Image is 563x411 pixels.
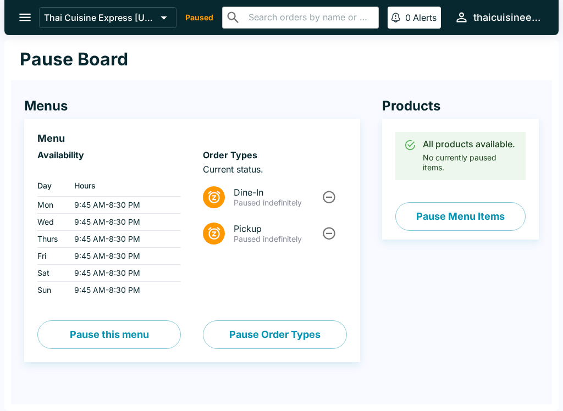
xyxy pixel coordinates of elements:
[319,187,339,207] button: Unpause
[319,223,339,243] button: Unpause
[44,12,156,23] p: Thai Cuisine Express [US_STATE]
[37,175,65,197] th: Day
[423,135,517,177] div: No currently paused items.
[203,164,346,175] p: Current status.
[37,164,181,175] p: ‏
[37,265,65,282] td: Sat
[423,138,517,149] div: All products available.
[65,231,181,248] td: 9:45 AM - 8:30 PM
[234,187,320,198] span: Dine-In
[473,11,541,24] div: thaicuisineexpress
[413,12,437,23] p: Alerts
[37,231,65,248] td: Thurs
[450,5,545,29] button: thaicuisineexpress
[11,3,39,31] button: open drawer
[37,197,65,214] td: Mon
[37,282,65,299] td: Sun
[37,320,181,349] button: Pause this menu
[234,223,320,234] span: Pickup
[203,320,346,349] button: Pause Order Types
[203,149,346,160] h6: Order Types
[37,248,65,265] td: Fri
[39,7,176,28] button: Thai Cuisine Express [US_STATE]
[37,149,181,160] h6: Availability
[65,248,181,265] td: 9:45 AM - 8:30 PM
[20,48,128,70] h1: Pause Board
[245,10,374,25] input: Search orders by name or phone number
[65,197,181,214] td: 9:45 AM - 8:30 PM
[382,98,539,114] h4: Products
[37,214,65,231] td: Wed
[395,202,526,231] button: Pause Menu Items
[65,175,181,197] th: Hours
[234,234,320,244] p: Paused indefinitely
[234,198,320,208] p: Paused indefinitely
[65,265,181,282] td: 9:45 AM - 8:30 PM
[65,214,181,231] td: 9:45 AM - 8:30 PM
[185,12,213,23] p: Paused
[24,98,360,114] h4: Menus
[65,282,181,299] td: 9:45 AM - 8:30 PM
[405,12,411,23] p: 0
